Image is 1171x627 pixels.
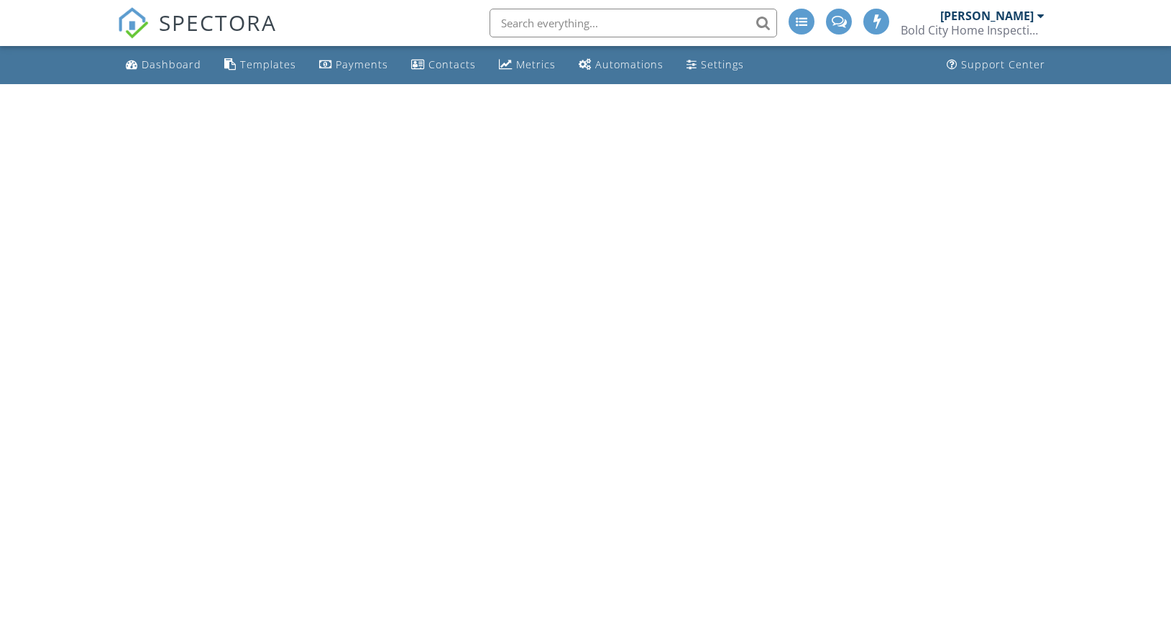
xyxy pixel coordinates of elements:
[405,52,482,78] a: Contacts
[940,9,1034,23] div: [PERSON_NAME]
[573,52,669,78] a: Automations (Advanced)
[595,58,663,71] div: Automations
[490,9,777,37] input: Search everything...
[336,58,388,71] div: Payments
[428,58,476,71] div: Contacts
[120,52,207,78] a: Dashboard
[219,52,302,78] a: Templates
[516,58,556,71] div: Metrics
[681,52,750,78] a: Settings
[961,58,1045,71] div: Support Center
[159,7,277,37] span: SPECTORA
[493,52,561,78] a: Metrics
[941,52,1051,78] a: Support Center
[240,58,296,71] div: Templates
[313,52,394,78] a: Payments
[117,19,277,50] a: SPECTORA
[701,58,744,71] div: Settings
[117,7,149,39] img: The Best Home Inspection Software - Spectora
[901,23,1044,37] div: Bold City Home Inspections
[142,58,201,71] div: Dashboard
